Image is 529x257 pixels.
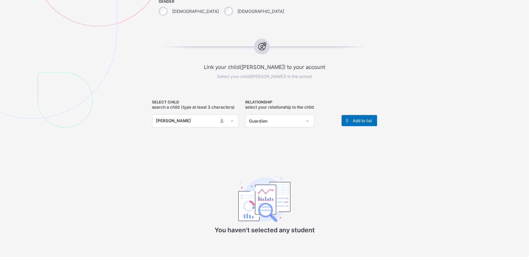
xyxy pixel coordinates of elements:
span: SELECT CHILD [152,100,241,104]
div: You haven't selected any student [195,157,334,244]
span: Search a child (type at least 3 characters) [152,104,235,110]
img: classEmptyState.7d4ec5dc6d57f4e1adfd249b62c1c528.svg [238,176,290,222]
div: Guardian [249,118,302,124]
span: Select your child([PERSON_NAME]) in the school [217,74,312,79]
label: [DEMOGRAPHIC_DATA] [172,9,219,14]
div: [PERSON_NAME] [156,117,217,124]
p: You haven't selected any student [195,226,334,234]
span: Select your relationship to the child [245,104,314,110]
span: Link your child([PERSON_NAME]) to your account [132,64,397,70]
span: RELATIONSHIP [245,100,334,104]
label: [DEMOGRAPHIC_DATA] [238,9,284,14]
span: Add to list [353,118,372,123]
